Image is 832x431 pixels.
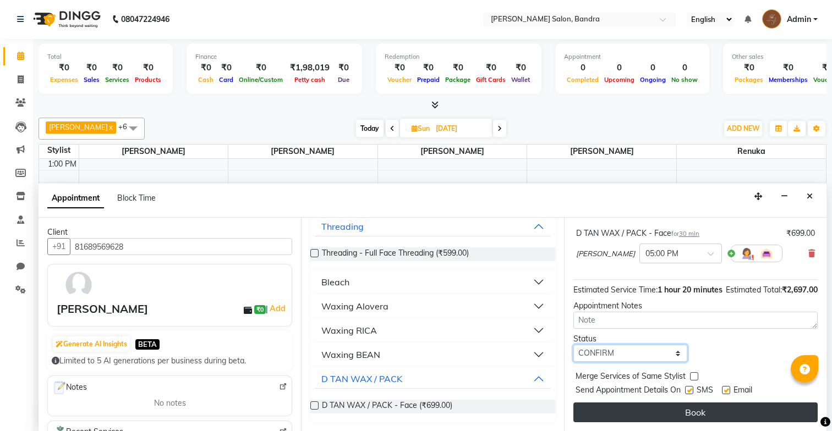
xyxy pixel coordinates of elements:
[527,145,676,158] span: [PERSON_NAME]
[576,384,681,398] span: Send Appointment Details On
[154,397,186,409] span: No notes
[321,372,402,385] div: D TAN WAX / PACK
[63,269,95,301] img: avatar
[724,121,762,136] button: ADD NEW
[286,62,334,74] div: ₹1,98,019
[508,62,533,74] div: ₹0
[564,76,601,84] span: Completed
[576,248,635,259] span: [PERSON_NAME]
[47,62,81,74] div: ₹0
[433,120,488,137] input: 2025-09-07
[760,247,773,260] img: Interior.png
[236,62,286,74] div: ₹0
[47,76,81,84] span: Expenses
[385,62,414,74] div: ₹0
[669,76,700,84] span: No show
[601,62,637,74] div: 0
[321,220,364,233] div: Threading
[46,158,79,170] div: 1:00 PM
[135,339,160,350] span: BETA
[315,345,550,364] button: Waxing BEAN
[385,76,414,84] span: Voucher
[732,76,766,84] span: Packages
[573,333,687,345] div: Status
[414,76,442,84] span: Prepaid
[53,336,130,352] button: Generate AI Insights
[322,400,452,413] span: D TAN WAX / PACK - Face (₹699.00)
[473,62,508,74] div: ₹0
[266,302,287,315] span: |
[315,369,550,389] button: D TAN WAX / PACK
[322,247,469,261] span: Threading - Full Face Threading (₹599.00)
[385,52,533,62] div: Redemption
[254,305,266,314] span: ₹0
[762,9,781,29] img: Admin
[315,296,550,316] button: Waxing Alovera
[766,76,811,84] span: Memberships
[740,247,753,260] img: Hairdresser.png
[28,4,103,35] img: logo
[782,285,818,295] span: ₹2,697.00
[573,300,818,312] div: Appointment Notes
[321,300,388,313] div: Waxing Alovera
[117,193,156,203] span: Block Time
[637,76,669,84] span: Ongoing
[378,145,527,158] span: [PERSON_NAME]
[766,62,811,74] div: ₹0
[79,145,228,158] span: [PERSON_NAME]
[216,62,236,74] div: ₹0
[102,76,132,84] span: Services
[414,62,442,74] div: ₹0
[335,76,352,84] span: Due
[658,285,722,295] span: 1 hour 20 minutes
[52,380,87,395] span: Notes
[57,301,148,317] div: [PERSON_NAME]
[669,62,700,74] div: 0
[228,145,377,158] span: [PERSON_NAME]
[787,14,811,25] span: Admin
[49,123,108,131] span: [PERSON_NAME]
[573,402,818,422] button: Book
[734,384,752,398] span: Email
[52,355,288,367] div: Limited to 5 AI generations per business during beta.
[195,52,353,62] div: Finance
[70,238,292,255] input: Search by Name/Mobile/Email/Code
[334,62,353,74] div: ₹0
[195,76,216,84] span: Cash
[677,145,826,158] span: Renuka
[195,62,216,74] div: ₹0
[671,230,699,237] small: for
[236,76,286,84] span: Online/Custom
[315,272,550,292] button: Bleach
[697,384,713,398] span: SMS
[47,238,70,255] button: +91
[216,76,236,84] span: Card
[786,228,815,239] div: ₹699.00
[315,217,550,236] button: Threading
[732,62,766,74] div: ₹0
[576,228,699,239] div: D TAN WAX / PACK - Face
[47,52,164,62] div: Total
[132,76,164,84] span: Products
[564,52,700,62] div: Appointment
[727,124,759,132] span: ADD NEW
[802,188,818,205] button: Close
[268,302,287,315] a: Add
[47,189,104,208] span: Appointment
[601,76,637,84] span: Upcoming
[564,62,601,74] div: 0
[679,230,699,237] span: 30 min
[121,4,169,35] b: 08047224946
[132,62,164,74] div: ₹0
[573,285,658,295] span: Estimated Service Time:
[81,62,102,74] div: ₹0
[118,122,135,131] span: +6
[726,285,782,295] span: Estimated Total:
[356,120,384,137] span: Today
[442,76,473,84] span: Package
[508,76,533,84] span: Wallet
[409,124,433,132] span: Sun
[321,348,380,361] div: Waxing BEAN
[321,324,377,337] div: Waxing RICA
[47,226,292,238] div: Client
